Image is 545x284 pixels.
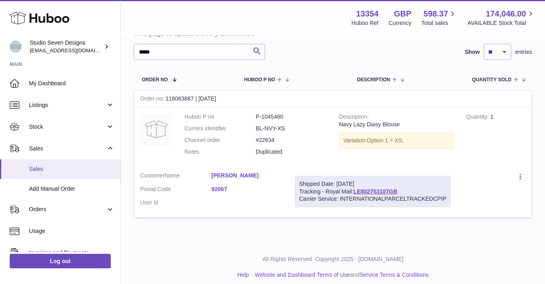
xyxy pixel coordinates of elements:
div: Shipped Date: [DATE] [299,180,447,188]
a: 92067 [211,185,283,193]
a: [PERSON_NAME] [211,172,283,179]
span: 598.37 [423,8,448,19]
span: Order No [142,77,168,82]
dt: Notes [184,148,256,156]
strong: 13354 [356,8,379,19]
span: Description [357,77,390,82]
span: Huboo P no [244,77,275,82]
strong: Quantity [466,113,490,122]
span: [EMAIL_ADDRESS][DOMAIN_NAME] [30,47,118,54]
span: Quantity Sold [472,77,512,82]
strong: Order no [140,95,166,104]
dd: BL-NVY-XS [256,125,327,132]
div: Tracking - Royal Mail: [295,176,451,208]
span: Sales [29,145,106,152]
div: Variation: [339,132,454,149]
dt: User Id [140,199,211,206]
img: no-photo.jpg [140,113,172,145]
p: Duplicated [256,148,327,156]
span: Customer [140,172,165,179]
span: Listings [29,101,106,109]
label: Show [465,48,480,56]
span: Orders [29,206,106,213]
a: Website and Dashboard Terms of Use [255,272,350,278]
dd: P-1045460 [256,113,327,121]
a: Log out [10,254,111,268]
a: Help [237,272,249,278]
strong: Description [339,113,369,122]
span: entries [515,48,532,56]
span: AVAILABLE Stock Total [467,19,535,27]
li: and [252,271,429,279]
a: 174,046.00 AVAILABLE Stock Total [467,8,535,27]
span: Invoicing and Payments [29,249,106,257]
span: Add Manual Order [29,185,114,193]
div: Huboo Ref [352,19,379,27]
div: 118083887 | [DATE] [134,91,532,107]
span: Sales [29,165,114,173]
div: Carrier Service: INTERNATIONALPARCELTRACKEDCPIP [299,195,447,203]
a: Service Terms & Conditions [359,272,429,278]
span: Total sales [421,19,457,27]
div: Navy Lazy Daisy Blouse [339,121,454,128]
div: Studio Seven Designs [30,39,102,54]
dt: Name [140,172,211,181]
dt: Postal Code [140,185,211,195]
td: 1 [460,107,532,166]
dd: #22634 [256,136,327,144]
a: 598.37 Total sales [421,8,457,27]
dt: Channel order [184,136,256,144]
span: Stock [29,123,106,131]
dt: Current identifier [184,125,256,132]
span: My Dashboard [29,80,114,87]
span: Option 1 = XS; [367,137,404,144]
span: Usage [29,227,114,235]
span: 174,046.00 [486,8,526,19]
img: contact.studiosevendesigns@gmail.com [10,41,22,53]
strong: GBP [394,8,411,19]
div: Currency [389,19,412,27]
dt: Huboo P no [184,113,256,121]
a: LE802753107GB [353,188,397,195]
p: All Rights Reserved. Copyright 2025 - [DOMAIN_NAME] [127,255,539,263]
